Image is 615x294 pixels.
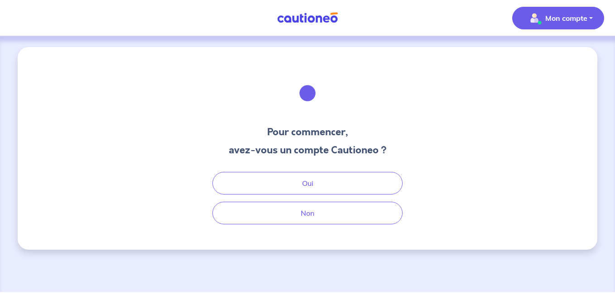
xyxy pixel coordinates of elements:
p: Mon compte [545,13,587,24]
img: illu_account_valid_menu.svg [527,11,542,25]
button: Non [212,202,403,224]
h3: Pour commencer, [229,125,387,139]
img: illu_welcome.svg [283,69,332,118]
button: Oui [212,172,403,194]
img: Cautioneo [274,12,341,24]
h3: avez-vous un compte Cautioneo ? [229,143,387,157]
button: illu_account_valid_menu.svgMon compte [512,7,604,29]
